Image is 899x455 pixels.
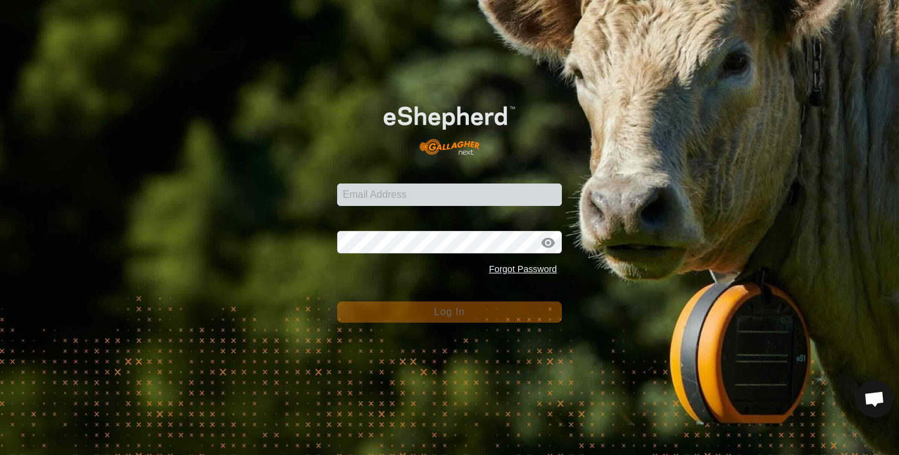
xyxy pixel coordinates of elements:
button: Log In [337,301,562,323]
img: E-shepherd Logo [360,87,539,164]
a: Open chat [856,380,893,418]
input: Email Address [337,183,562,206]
span: Log In [434,306,464,317]
a: Forgot Password [489,264,557,274]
